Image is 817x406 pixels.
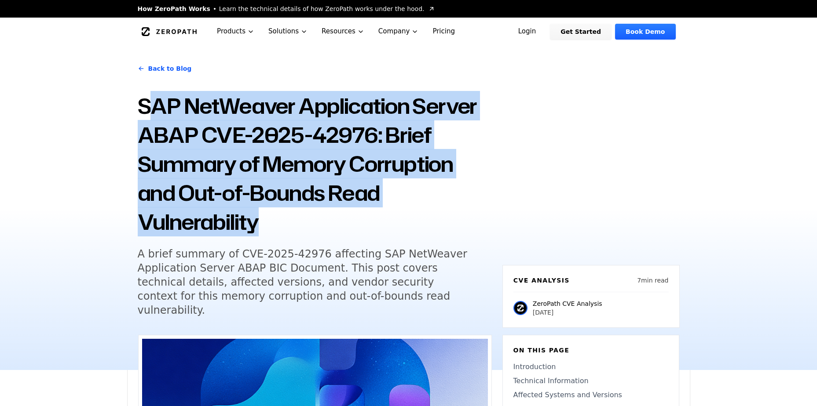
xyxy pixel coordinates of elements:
[138,4,435,13] a: How ZeroPath WorksLearn the technical details of how ZeroPath works under the hood.
[533,308,602,317] p: [DATE]
[138,56,192,81] a: Back to Blog
[210,18,261,45] button: Products
[371,18,426,45] button: Company
[513,376,668,386] a: Technical Information
[508,24,547,40] a: Login
[127,18,690,45] nav: Global
[637,276,668,285] p: 7 min read
[138,4,210,13] span: How ZeroPath Works
[513,301,528,315] img: ZeroPath CVE Analysis
[513,362,668,372] a: Introduction
[315,18,371,45] button: Resources
[138,247,476,317] h5: A brief summary of CVE-2025-42976 affecting SAP NetWeaver Application Server ABAP BIC Document. T...
[615,24,675,40] a: Book Demo
[513,276,570,285] h6: CVE Analysis
[261,18,315,45] button: Solutions
[533,299,602,308] p: ZeroPath CVE Analysis
[550,24,612,40] a: Get Started
[138,91,492,236] h1: SAP NetWeaver Application Server ABAP CVE-2025-42976: Brief Summary of Memory Corruption and Out-...
[513,346,668,355] h6: On this page
[513,390,668,400] a: Affected Systems and Versions
[425,18,462,45] a: Pricing
[219,4,425,13] span: Learn the technical details of how ZeroPath works under the hood.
